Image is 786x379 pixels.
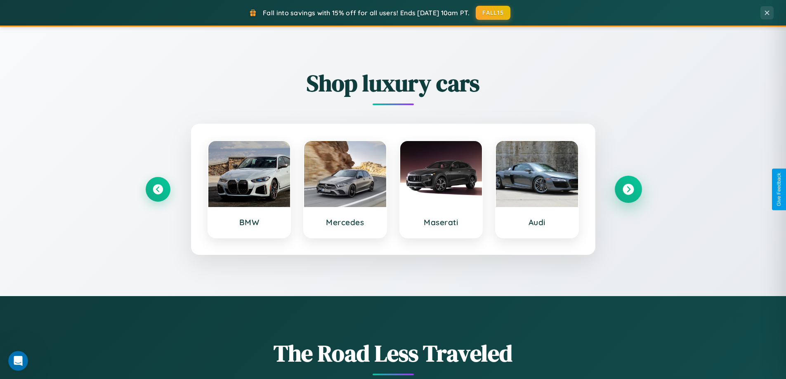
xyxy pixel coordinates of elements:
div: Give Feedback [776,173,782,206]
h3: BMW [217,217,282,227]
h2: Shop luxury cars [146,67,641,99]
iframe: Intercom live chat [8,351,28,371]
button: FALL15 [476,6,510,20]
h1: The Road Less Traveled [146,337,641,369]
h3: Maserati [408,217,474,227]
h3: Audi [504,217,570,227]
h3: Mercedes [312,217,378,227]
span: Fall into savings with 15% off for all users! Ends [DATE] 10am PT. [263,9,470,17]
